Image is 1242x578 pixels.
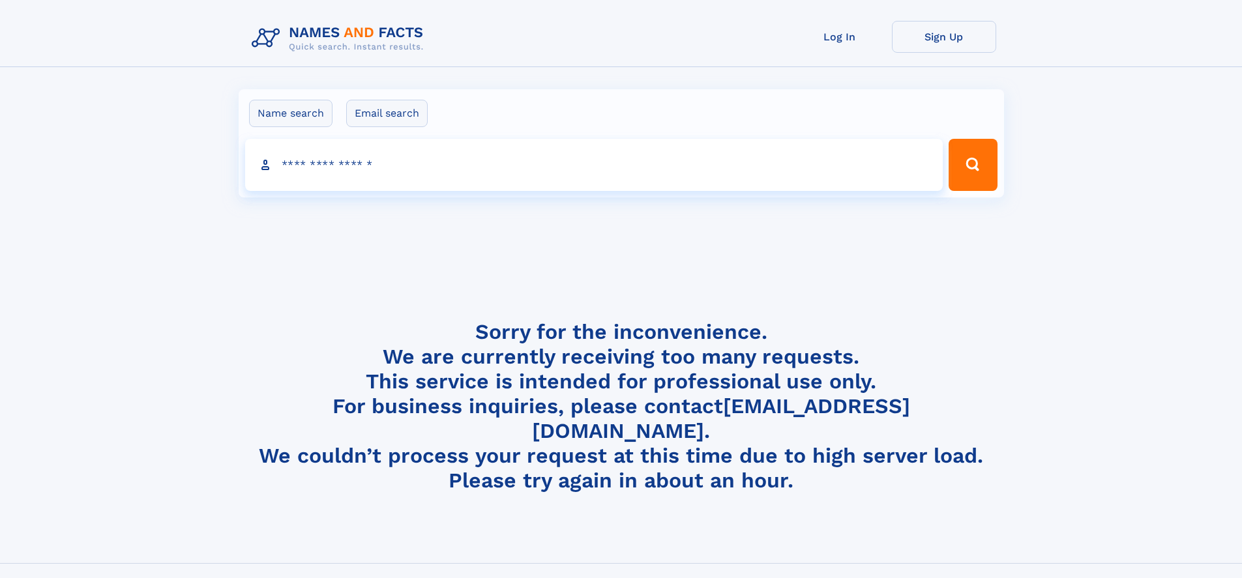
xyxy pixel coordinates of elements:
[532,394,910,443] a: [EMAIL_ADDRESS][DOMAIN_NAME]
[246,21,434,56] img: Logo Names and Facts
[246,319,996,493] h4: Sorry for the inconvenience. We are currently receiving too many requests. This service is intend...
[892,21,996,53] a: Sign Up
[249,100,333,127] label: Name search
[949,139,997,191] button: Search Button
[788,21,892,53] a: Log In
[346,100,428,127] label: Email search
[245,139,943,191] input: search input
